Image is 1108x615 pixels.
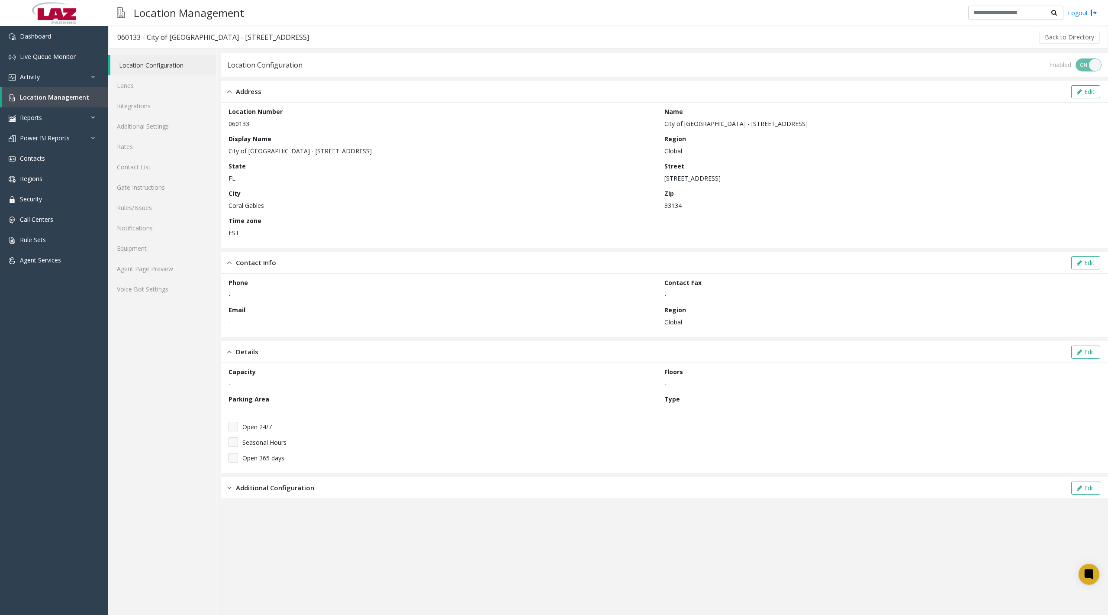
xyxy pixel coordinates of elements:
[20,113,42,122] span: Reports
[9,54,16,61] img: 'icon'
[9,257,16,264] img: 'icon'
[664,305,686,314] label: Region
[229,290,660,299] p: -
[229,317,660,327] p: -
[227,258,232,268] img: opened
[20,195,42,203] span: Security
[236,258,276,268] span: Contact Info
[236,87,261,97] span: Address
[108,96,216,116] a: Integrations
[229,367,256,376] label: Capacity
[229,201,660,210] p: Coral Gables
[664,162,684,171] label: Street
[664,367,683,376] label: Floors
[664,107,683,116] label: Name
[664,317,1096,327] p: Global
[2,87,108,107] a: Location Management
[229,228,660,237] p: EST
[20,215,53,223] span: Call Centers
[664,201,1096,210] p: 33134
[236,483,314,493] span: Additional Configuration
[1071,85,1100,98] button: Edit
[664,379,1096,388] p: -
[108,279,216,299] a: Voice Bot Settings
[227,87,232,97] img: opened
[229,278,248,287] label: Phone
[664,189,674,198] label: Zip
[20,93,89,101] span: Location Management
[20,52,76,61] span: Live Queue Monitor
[1090,8,1097,17] img: logout
[229,216,261,225] label: Time zone
[9,135,16,142] img: 'icon'
[227,483,232,493] img: closed
[1071,256,1100,269] button: Edit
[229,134,271,143] label: Display Name
[229,379,660,388] p: -
[20,175,42,183] span: Regions
[20,32,51,40] span: Dashboard
[1049,60,1071,69] div: Enabled
[227,347,232,357] img: opened
[9,196,16,203] img: 'icon'
[108,75,216,96] a: Lanes
[9,33,16,40] img: 'icon'
[227,59,303,71] div: Location Configuration
[108,116,216,136] a: Additional Settings
[664,278,702,287] label: Contact Fax
[108,136,216,157] a: Rates
[129,2,248,23] h3: Location Management
[108,218,216,238] a: Notifications
[229,189,241,198] label: City
[108,157,216,177] a: Contact List
[9,94,16,101] img: 'icon'
[9,237,16,244] img: 'icon'
[229,395,269,404] label: Parking Area
[108,177,216,197] a: Gate Instructions
[117,2,125,23] img: pageIcon
[20,256,61,264] span: Agent Services
[664,134,686,143] label: Region
[229,146,660,155] p: City of [GEOGRAPHIC_DATA] - [STREET_ADDRESS]
[664,119,1096,128] p: City of [GEOGRAPHIC_DATA] - [STREET_ADDRESS]
[229,407,660,416] p: -
[117,32,309,43] div: 060133 - City of [GEOGRAPHIC_DATA] - [STREET_ADDRESS]
[20,73,40,81] span: Activity
[108,238,216,259] a: Equipment
[664,290,1096,299] p: -
[664,146,1096,155] p: Global
[9,74,16,81] img: 'icon'
[9,217,16,223] img: 'icon'
[20,154,45,162] span: Contacts
[664,395,680,404] label: Type
[1071,482,1100,495] button: Edit
[229,119,660,128] p: 060133
[229,174,660,183] p: FL
[229,305,245,314] label: Email
[108,259,216,279] a: Agent Page Preview
[110,55,216,75] a: Location Configuration
[108,197,216,218] a: Rules/Issues
[242,422,272,431] span: Open 24/7
[229,162,246,171] label: State
[664,407,1096,416] p: -
[1039,31,1100,44] button: Back to Directory
[9,176,16,183] img: 'icon'
[9,115,16,122] img: 'icon'
[20,236,46,244] span: Rule Sets
[242,438,287,447] span: Seasonal Hours
[1071,346,1100,359] button: Edit
[1068,8,1097,17] a: Logout
[236,347,258,357] span: Details
[242,453,284,463] span: Open 365 days
[229,107,283,116] label: Location Number
[20,134,70,142] span: Power BI Reports
[9,155,16,162] img: 'icon'
[664,174,1096,183] p: [STREET_ADDRESS]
